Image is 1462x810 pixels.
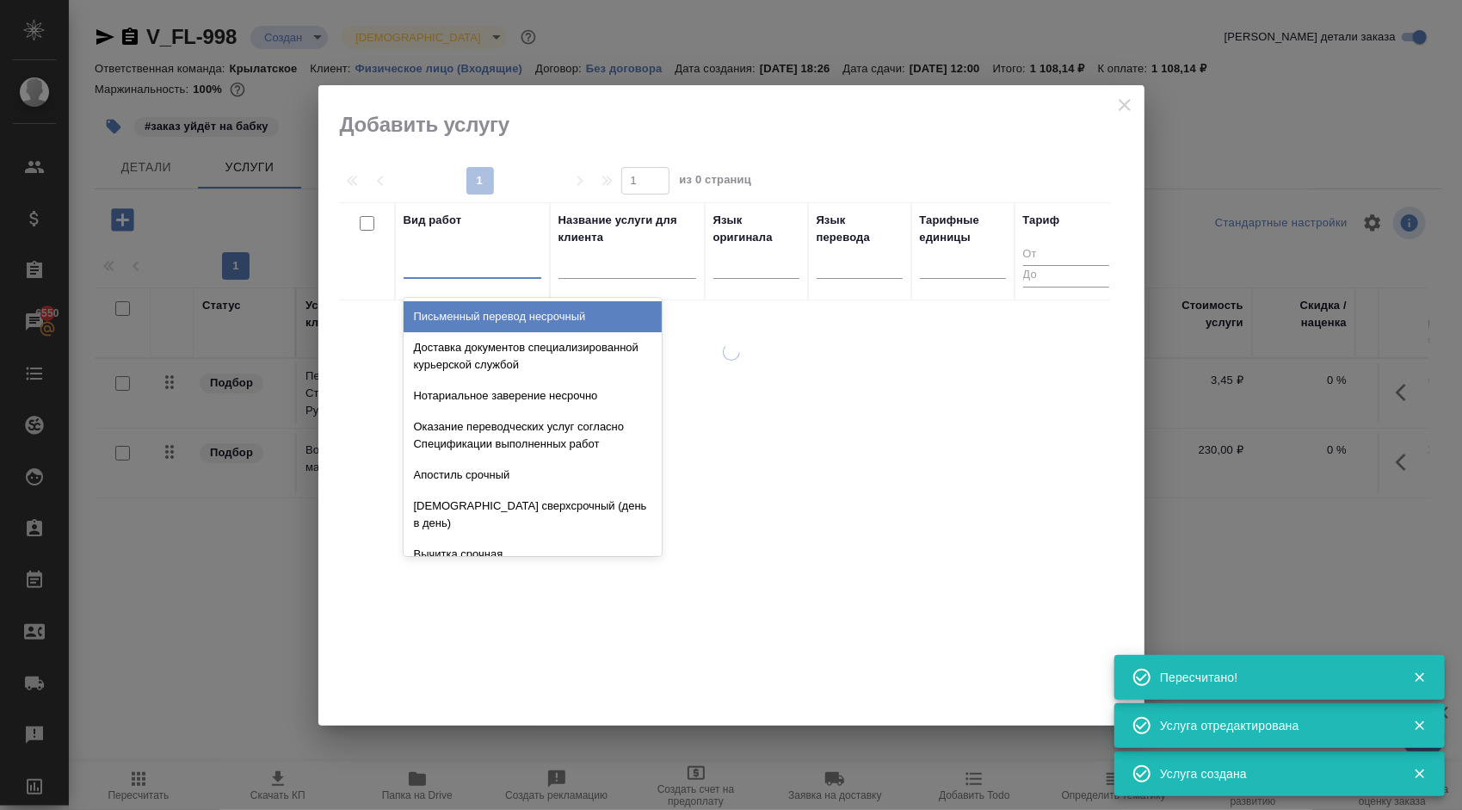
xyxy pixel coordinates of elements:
[558,212,696,246] div: Название услуги для клиента
[1160,669,1387,686] div: Пересчитано!
[404,491,662,539] div: [DEMOGRAPHIC_DATA] сверхсрочный (день в день)
[1023,212,1060,229] div: Тариф
[404,539,662,570] div: Вычитка срочная
[817,212,903,246] div: Язык перевода
[920,212,1006,246] div: Тарифные единицы
[1023,265,1109,287] input: До
[404,380,662,411] div: Нотариальное заверение несрочно
[404,332,662,380] div: Доставка документов специализированной курьерской службой
[404,411,662,460] div: Оказание переводческих услуг согласно Спецификации выполненных работ
[404,460,662,491] div: Апостиль срочный
[1402,766,1437,782] button: Закрыть
[1160,717,1387,734] div: Услуга отредактирована
[1023,244,1109,266] input: От
[404,212,462,229] div: Вид работ
[404,301,662,332] div: Письменный перевод несрочный
[713,212,799,246] div: Язык оригинала
[1402,670,1437,685] button: Закрыть
[1402,718,1437,733] button: Закрыть
[1160,765,1387,782] div: Услуга создана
